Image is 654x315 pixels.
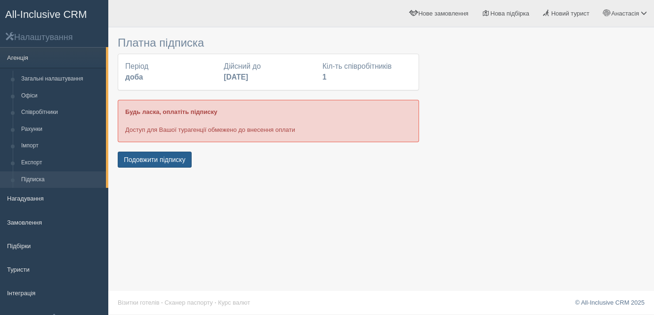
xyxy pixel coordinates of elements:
[125,73,143,81] b: доба
[218,299,250,306] a: Курс валют
[17,71,106,88] a: Загальні налаштування
[611,10,639,17] span: Анастасія
[318,61,416,83] div: Кіл-ть співробітників
[17,154,106,171] a: Експорт
[551,10,589,17] span: Новий турист
[17,137,106,154] a: Імпорт
[219,61,317,83] div: Дійсний до
[418,10,468,17] span: Нове замовлення
[323,73,327,81] b: 1
[118,299,160,306] a: Візитки готелів
[215,299,217,306] span: ·
[118,37,419,49] h3: Платна підписка
[17,104,106,121] a: Співробітники
[161,299,163,306] span: ·
[17,88,106,105] a: Офіси
[575,299,645,306] a: © All-Inclusive CRM 2025
[0,0,108,26] a: All-Inclusive CRM
[491,10,530,17] span: Нова підбірка
[118,152,192,168] button: Подовжити підписку
[224,73,248,81] b: [DATE]
[17,171,106,188] a: Підписка
[125,108,217,115] b: Будь ласка, оплатіть підписку
[165,299,213,306] a: Сканер паспорту
[121,61,219,83] div: Період
[5,8,87,20] span: All-Inclusive CRM
[17,121,106,138] a: Рахунки
[118,100,419,142] div: Доступ для Вашої турагенції обмежено до внесення оплати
